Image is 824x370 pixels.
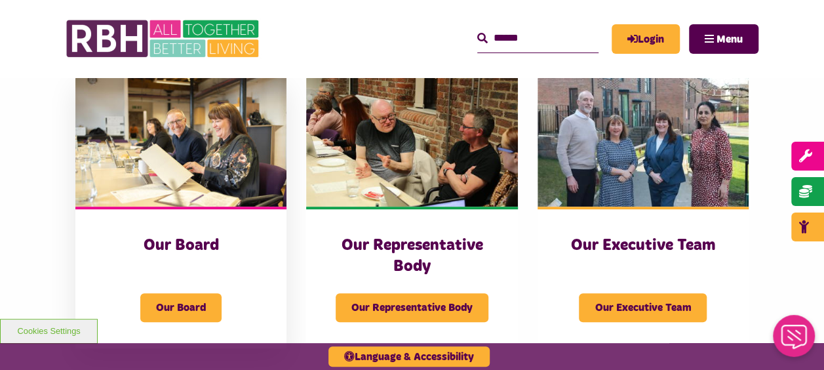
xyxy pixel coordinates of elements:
[306,75,517,348] a: Our Representative Body Our Representative Body
[102,236,260,256] h3: Our Board
[579,293,707,322] span: Our Executive Team
[75,75,286,207] img: RBH Board 1
[332,236,491,276] h3: Our Representative Body
[306,75,517,207] img: Rep Body
[477,24,598,52] input: Search
[75,75,286,348] a: Our Board Our Board
[328,346,490,367] button: Language & Accessibility
[716,34,743,45] span: Menu
[689,24,758,54] button: Navigation
[612,24,680,54] a: MyRBH
[336,293,488,322] span: Our Representative Body
[66,13,262,64] img: RBH
[538,75,749,348] a: Our Executive Team Our Executive Team
[538,75,749,207] img: RBH Executive Team
[564,236,722,256] h3: Our Executive Team
[765,311,824,370] iframe: Netcall Web Assistant for live chat
[140,293,222,322] span: Our Board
